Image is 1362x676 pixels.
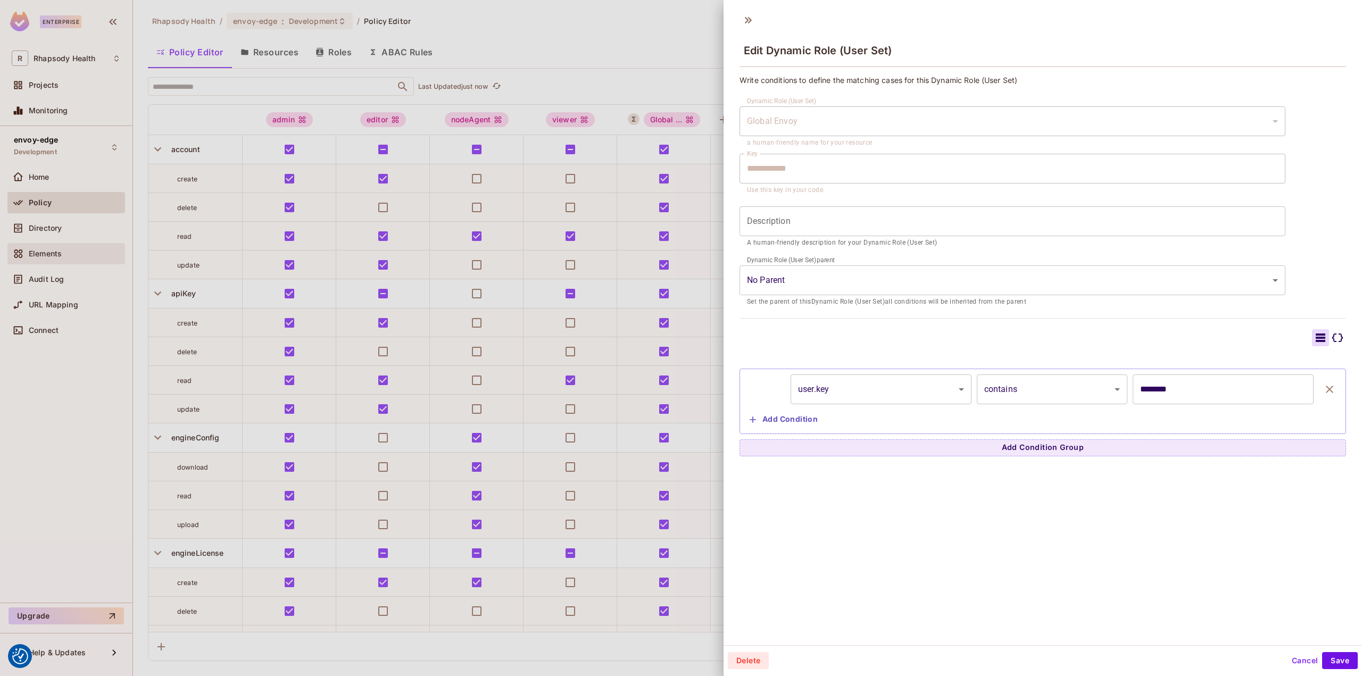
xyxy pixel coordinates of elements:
div: Without label [740,265,1285,295]
button: Delete [728,652,769,669]
label: Key [747,149,758,158]
p: A human-friendly description for your Dynamic Role (User Set) [747,238,1278,248]
button: Save [1322,652,1358,669]
p: Set the parent of this Dynamic Role (User Set) all conditions will be inherited from the parent [747,297,1278,307]
img: Revisit consent button [12,648,28,664]
div: user.key [791,374,971,404]
span: Edit Dynamic Role (User Set) [744,44,892,57]
div: contains [977,374,1128,404]
p: a human-friendly name for your resource [747,138,1278,148]
button: Add Condition [745,411,822,428]
label: Dynamic Role (User Set) parent [747,255,835,264]
button: Consent Preferences [12,648,28,664]
div: Without label [740,106,1285,136]
button: Add Condition Group [740,439,1346,456]
button: Cancel [1288,652,1322,669]
p: Use this key in your code. [747,185,1278,196]
p: Write conditions to define the matching cases for this Dynamic Role (User Set) [740,75,1346,85]
label: Dynamic Role (User Set) [747,96,817,105]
